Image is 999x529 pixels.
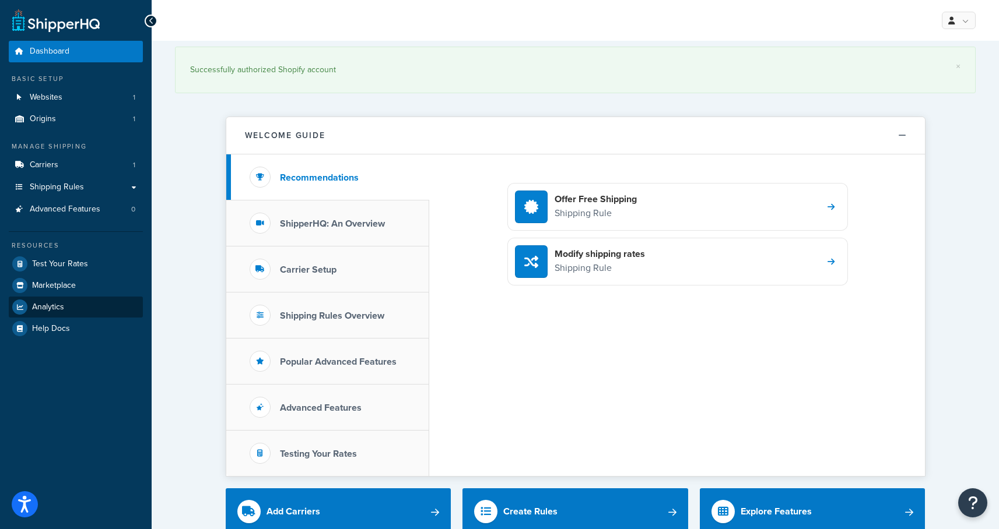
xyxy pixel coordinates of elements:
div: Manage Shipping [9,142,143,151]
span: 1 [133,93,135,103]
a: Websites1 [9,87,143,108]
span: 1 [133,114,135,124]
a: Shipping Rules [9,177,143,198]
h3: Advanced Features [280,403,362,413]
span: Dashboard [30,47,69,57]
span: Carriers [30,160,58,170]
a: Advanced Features0 [9,199,143,220]
span: Advanced Features [30,204,100,214]
a: Carriers1 [9,154,143,176]
span: Shipping Rules [30,182,84,192]
li: Advanced Features [9,199,143,220]
a: Marketplace [9,275,143,296]
span: Origins [30,114,56,124]
li: Carriers [9,154,143,176]
span: Test Your Rates [32,259,88,269]
a: Origins1 [9,108,143,130]
li: Websites [9,87,143,108]
button: Open Resource Center [958,488,987,517]
h2: Welcome Guide [245,131,325,140]
a: × [956,62,961,71]
h4: Offer Free Shipping [555,193,637,206]
h3: Recommendations [280,172,359,183]
div: Basic Setup [9,74,143,84]
a: Dashboard [9,41,143,62]
span: Websites [30,93,62,103]
h3: Popular Advanced Features [280,357,397,367]
span: Analytics [32,302,64,312]
a: Test Your Rates [9,253,143,274]
div: Add Carriers [267,503,320,520]
button: Welcome Guide [226,117,925,154]
span: 0 [131,204,135,214]
h3: Carrier Setup [280,264,336,275]
span: Marketplace [32,281,76,291]
a: Analytics [9,297,143,318]
p: Shipping Rule [555,260,645,276]
h3: Testing Your Rates [280,449,357,459]
li: Origins [9,108,143,130]
h4: Modify shipping rates [555,248,645,260]
h3: Shipping Rules Overview [280,311,384,321]
div: Create Rules [503,503,558,520]
p: Shipping Rule [555,206,637,221]
a: Help Docs [9,318,143,339]
div: Explore Features [741,503,812,520]
h3: ShipperHQ: An Overview [280,218,385,229]
div: Successfully authorized Shopify account [190,62,961,78]
div: Resources [9,241,143,251]
span: Help Docs [32,324,70,334]
span: 1 [133,160,135,170]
